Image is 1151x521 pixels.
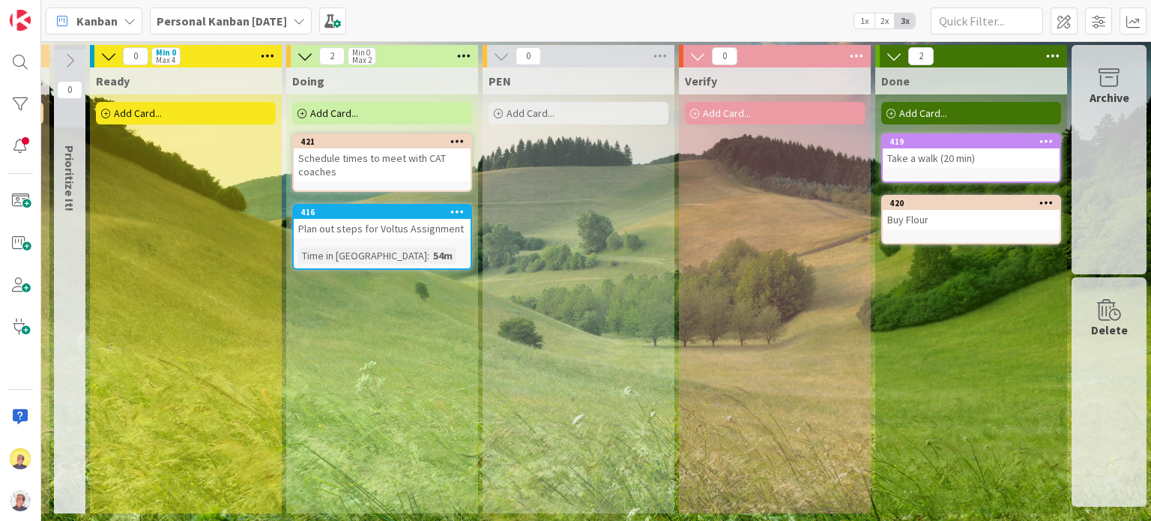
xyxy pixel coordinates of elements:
a: 421Schedule times to meet with CAT coaches [292,133,472,192]
div: 420 [883,196,1060,210]
span: Kanban [76,12,118,30]
span: 3x [895,13,915,28]
span: 1x [854,13,874,28]
div: 420 [889,198,1060,208]
div: Take a walk (20 min) [883,148,1060,168]
div: 416 [300,207,471,217]
div: 416Plan out steps for Voltus Assignment [294,205,471,238]
span: Add Card... [310,106,358,120]
a: 420Buy Flour [881,195,1061,244]
span: Add Card... [899,106,947,120]
div: 419Take a walk (20 min) [883,135,1060,168]
a: 419Take a walk (20 min) [881,133,1061,183]
div: Archive [1090,88,1129,106]
span: 2 [908,47,934,65]
b: Personal Kanban [DATE] [157,13,287,28]
span: 0 [516,47,541,65]
span: 0 [712,47,737,65]
span: Prioritize It! [62,145,77,211]
span: Add Card... [507,106,555,120]
div: Buy Flour [883,210,1060,229]
input: Quick Filter... [931,7,1043,34]
img: avatar [10,490,31,511]
span: Add Card... [114,106,162,120]
span: : [427,247,429,264]
div: Plan out steps for Voltus Assignment [294,219,471,238]
span: Done [881,73,910,88]
div: 419 [889,136,1060,147]
span: Ready [96,73,130,88]
span: 2 [319,47,345,65]
img: Visit kanbanzone.com [10,10,31,31]
span: Add Card... [703,106,751,120]
div: Max 4 [156,56,175,64]
div: 416 [294,205,471,219]
div: 421 [294,135,471,148]
span: PEN [489,73,511,88]
div: Min 0 [156,49,176,56]
div: 421Schedule times to meet with CAT coaches [294,135,471,181]
div: Time in [GEOGRAPHIC_DATA] [298,247,427,264]
div: 54m [429,247,456,264]
span: 0 [57,81,82,99]
div: 420Buy Flour [883,196,1060,229]
div: 419 [883,135,1060,148]
a: 416Plan out steps for Voltus AssignmentTime in [GEOGRAPHIC_DATA]:54m [292,204,472,270]
span: Verify [685,73,717,88]
div: Min 0 [352,49,370,56]
div: Max 2 [352,56,372,64]
span: Doing [292,73,324,88]
div: Schedule times to meet with CAT coaches [294,148,471,181]
span: 2x [874,13,895,28]
img: JW [10,448,31,469]
div: Delete [1091,321,1128,339]
span: 0 [123,47,148,65]
div: 421 [300,136,471,147]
